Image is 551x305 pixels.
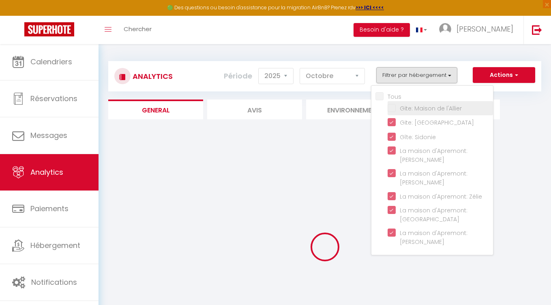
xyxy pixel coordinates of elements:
span: La maison d'Apremont: [PERSON_NAME] [400,169,467,186]
span: La maison d'Apremont: [GEOGRAPHIC_DATA] [400,206,467,223]
button: Filtrer par hébergement [376,67,457,83]
a: >>> ICI <<<< [356,4,384,11]
span: Messages [30,130,67,140]
span: Notifications [31,277,77,287]
li: Environnement [306,100,401,119]
button: Besoin d'aide ? [354,23,410,37]
span: Paiements [30,203,69,214]
span: La maison d'Apremont: [PERSON_NAME] [400,147,467,164]
img: Super Booking [24,22,74,36]
li: Avis [207,100,302,119]
a: Chercher [118,16,158,44]
span: Calendriers [30,57,72,67]
span: La maison d'Apremont: [PERSON_NAME] [400,229,467,246]
img: logout [532,25,542,35]
span: Chercher [124,25,152,33]
span: Hébergement [30,240,80,250]
a: ... [PERSON_NAME] [433,16,523,44]
span: La maison d'Apremont: Zélie [400,193,482,201]
label: Période [224,67,252,85]
img: ... [439,23,451,35]
li: General [108,100,203,119]
span: Gîte: Sidonie [400,133,436,141]
button: Actions [473,67,535,83]
span: [PERSON_NAME] [457,24,513,34]
span: Analytics [30,167,63,177]
span: Réservations [30,93,77,104]
h3: Analytics [131,67,173,85]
